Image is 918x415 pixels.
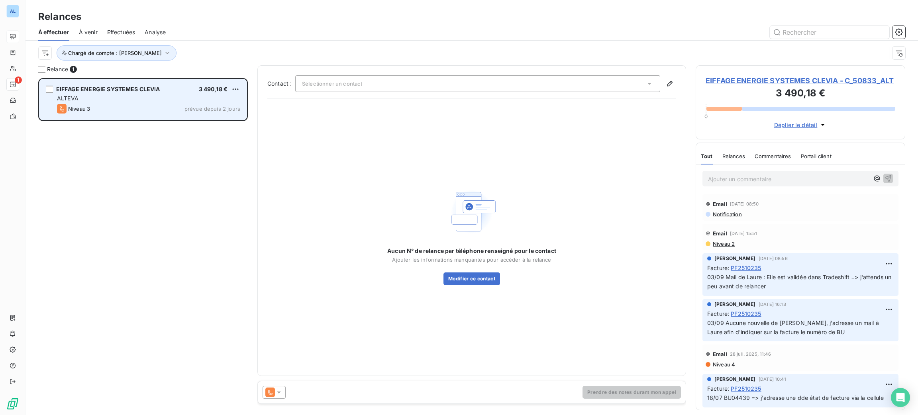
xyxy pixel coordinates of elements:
span: Aucun N° de relance par téléphone renseigné pour le contact [387,247,556,255]
input: Rechercher [770,26,889,39]
span: Facture : [707,264,729,272]
button: Modifier ce contact [443,272,500,285]
span: 3 490,18 € [199,86,228,92]
span: [DATE] 15:51 [730,231,757,236]
span: [DATE] 08:50 [730,202,759,206]
span: 03/09 Mail de Laure : Elle est validée dans Tradeshift => j'attends un peu avant de relancer [707,274,893,290]
span: Relances [722,153,745,159]
span: Email [713,230,728,237]
span: PF2510235 [731,384,761,393]
span: 03/09 Aucune nouvelle de [PERSON_NAME], j'adresse un mail à Laure afin d'indiquer sur la facture ... [707,319,881,335]
button: Déplier le détail [772,120,830,129]
span: Tout [701,153,713,159]
span: Portail client [801,153,832,159]
span: Relance [47,65,68,73]
span: Facture : [707,309,729,318]
span: Facture : [707,384,729,393]
span: [PERSON_NAME] [714,376,755,383]
span: ALTEVA [57,95,78,102]
span: EIFFAGE ENERGIE SYSTEMES CLEVIA - C_50833_ALT [706,75,895,86]
span: Notification [712,211,742,217]
span: 1 [70,66,77,73]
div: AL [6,5,19,18]
span: prévue depuis 2 jours [184,106,240,112]
h3: Relances [38,10,81,24]
button: Chargé de compte : [PERSON_NAME] [57,45,177,61]
span: Déplier le détail [774,121,818,129]
span: Chargé de compte : [PERSON_NAME] [68,50,162,56]
span: [PERSON_NAME] [714,301,755,308]
span: [DATE] 10:41 [759,377,786,382]
span: Sélectionner un contact [302,80,362,87]
h3: 3 490,18 € [706,86,895,102]
span: Niveau 2 [712,241,735,247]
button: Prendre des notes durant mon appel [583,386,681,399]
span: Ajouter les informations manquantes pour accéder à la relance [392,256,551,263]
span: 28 juil. 2025, 11:46 [730,352,771,356]
span: Email [713,201,728,207]
span: EIFFAGE ENERGIE SYSTEMES CLEVIA [56,86,160,92]
label: Contact : [267,80,295,88]
span: [DATE] 08:56 [759,256,788,261]
span: [DATE] 16:13 [759,302,786,307]
span: À effectuer [38,28,69,36]
span: Email [713,351,728,357]
img: Logo LeanPay [6,397,19,410]
div: Open Intercom Messenger [891,388,910,407]
span: Niveau 4 [712,361,735,368]
span: 0 [704,113,708,119]
span: Commentaires [755,153,791,159]
span: PF2510235 [731,264,761,272]
span: PF2510235 [731,309,761,318]
span: 18/07 BU04439 => j'adresse une dde état de facture via la cellule [707,394,884,401]
div: grid [38,78,248,415]
span: 1 [15,76,22,84]
img: Empty state [446,186,497,237]
span: Analyse [145,28,166,36]
span: À venir [79,28,98,36]
span: Niveau 3 [68,106,90,112]
span: Effectuées [107,28,135,36]
span: [PERSON_NAME] [714,255,755,262]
